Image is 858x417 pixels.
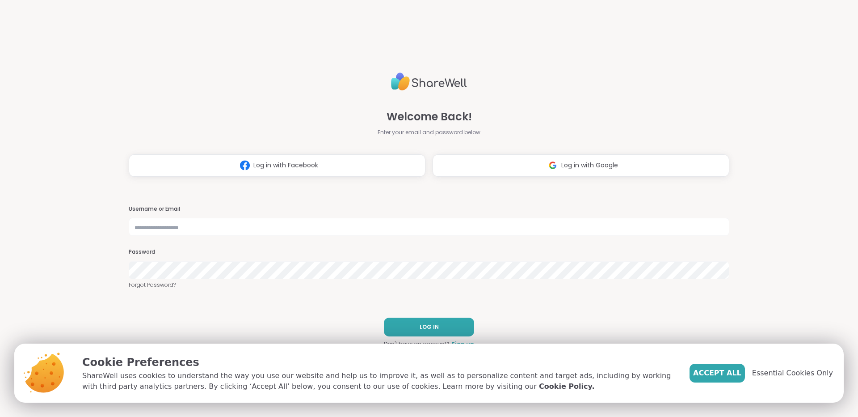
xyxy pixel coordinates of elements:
button: LOG IN [384,318,474,336]
span: LOG IN [420,323,439,331]
a: Sign up [451,340,474,348]
span: Log in with Google [561,161,618,170]
button: Log in with Google [433,154,729,177]
span: Enter your email and password below [378,128,480,136]
a: Cookie Policy. [539,381,594,392]
p: ShareWell uses cookies to understand the way you use our website and help us to improve it, as we... [82,370,675,392]
p: Cookie Preferences [82,354,675,370]
img: ShareWell Logomark [544,157,561,174]
h3: Password [129,248,729,256]
span: Essential Cookies Only [752,368,833,379]
span: Log in with Facebook [253,161,318,170]
img: ShareWell Logomark [236,157,253,174]
img: ShareWell Logo [391,69,467,94]
span: Accept All [693,368,741,379]
span: Welcome Back! [387,109,472,125]
button: Log in with Facebook [129,154,425,177]
button: Accept All [690,364,745,383]
h3: Username or Email [129,205,729,213]
a: Forgot Password? [129,281,729,289]
span: Don't have an account? [384,340,450,348]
